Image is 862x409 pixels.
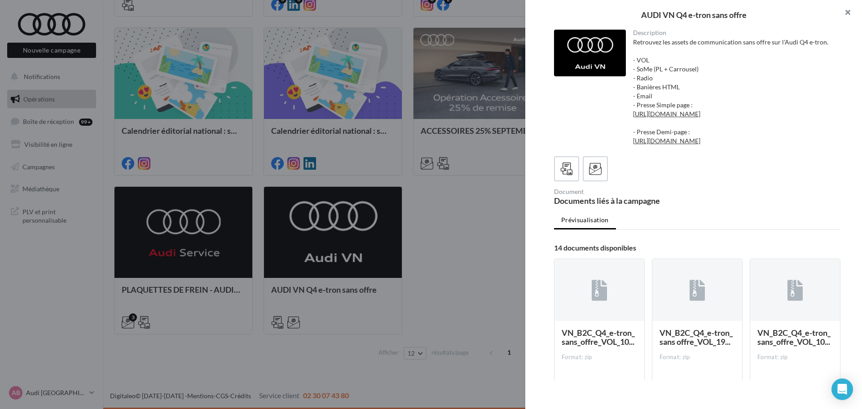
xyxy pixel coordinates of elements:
[554,244,840,251] div: 14 documents disponibles
[660,353,735,361] div: Format: zip
[633,38,834,145] div: Retrouvez les assets de communication sans offre sur l'Audi Q4 e-tron. - VOL - SoMe (PL + Carrous...
[562,328,635,347] span: VN_B2C_Q4_e-tron_sans_offre_VOL_10...
[562,353,637,361] div: Format: zip
[554,197,694,205] div: Documents liés à la campagne
[540,11,848,19] div: AUDI VN Q4 e-tron sans offre
[757,328,831,347] span: VN_B2C_Q4_e-tron_sans_offre_VOL_10...
[831,378,853,400] div: Open Intercom Messenger
[633,110,700,118] a: [URL][DOMAIN_NAME]
[757,353,833,361] div: Format: zip
[633,30,834,36] div: Description
[660,328,733,347] span: VN_B2C_Q4_e-tron_sans offre_VOL_19...
[633,137,700,145] a: [URL][DOMAIN_NAME]
[554,189,694,195] div: Document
